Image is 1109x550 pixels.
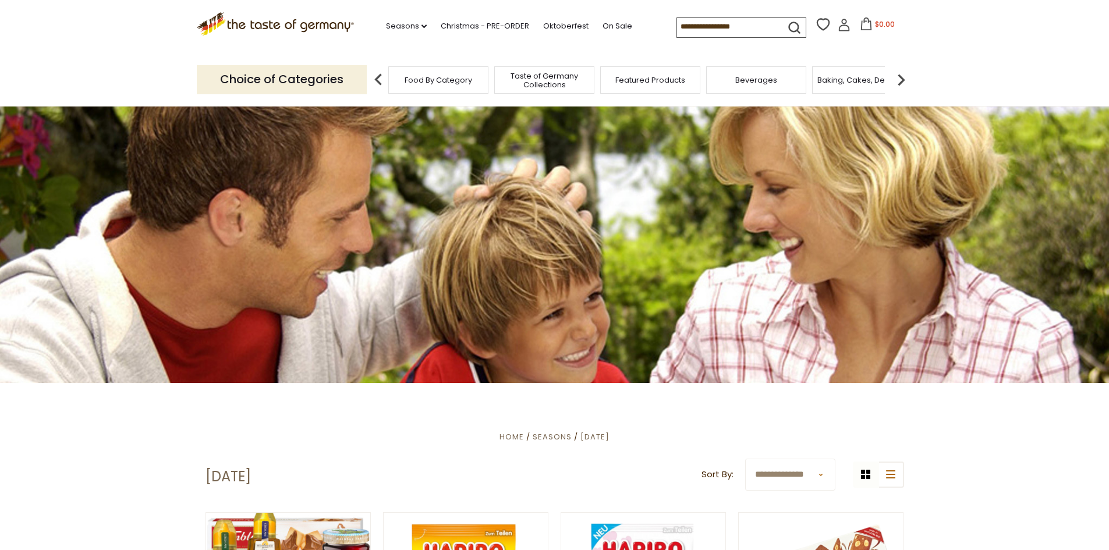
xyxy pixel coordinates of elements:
[603,20,632,33] a: On Sale
[441,20,529,33] a: Christmas - PRE-ORDER
[580,431,610,442] a: [DATE]
[367,68,390,91] img: previous arrow
[205,468,251,485] h1: [DATE]
[386,20,427,33] a: Seasons
[701,467,734,482] label: Sort By:
[405,76,472,84] a: Food By Category
[875,19,895,29] span: $0.00
[817,76,908,84] a: Baking, Cakes, Desserts
[499,431,524,442] a: Home
[890,68,913,91] img: next arrow
[543,20,589,33] a: Oktoberfest
[498,72,591,89] a: Taste of Germany Collections
[615,76,685,84] a: Featured Products
[853,17,902,35] button: $0.00
[533,431,572,442] a: Seasons
[735,76,777,84] a: Beverages
[197,65,367,94] p: Choice of Categories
